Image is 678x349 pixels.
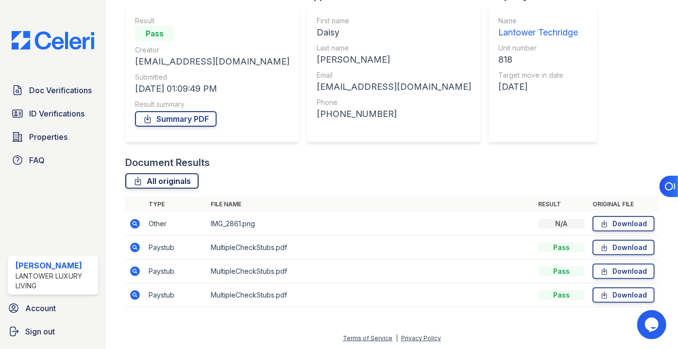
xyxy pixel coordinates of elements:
[637,310,668,339] iframe: chat widget
[317,70,471,80] div: Email
[207,236,534,260] td: MultipleCheckStubs.pdf
[593,216,655,232] a: Download
[135,26,174,41] div: Pass
[135,16,289,26] div: Result
[401,334,441,342] a: Privacy Policy
[29,108,85,119] span: ID Verifications
[498,43,578,53] div: Unit number
[317,43,471,53] div: Last name
[8,127,98,147] a: Properties
[538,290,585,300] div: Pass
[593,264,655,279] a: Download
[4,299,102,318] a: Account
[498,26,578,39] div: Lantower Techridge
[593,240,655,255] a: Download
[538,243,585,252] div: Pass
[317,107,471,121] div: [PHONE_NUMBER]
[343,334,392,342] a: Terms of Service
[29,154,45,166] span: FAQ
[207,197,534,212] th: File name
[125,156,210,169] div: Document Results
[593,287,655,303] a: Download
[534,197,589,212] th: Result
[145,236,207,260] td: Paystub
[396,334,398,342] div: |
[317,98,471,107] div: Phone
[8,81,98,100] a: Doc Verifications
[145,260,207,283] td: Paystub
[135,111,217,127] a: Summary PDF
[4,322,102,341] a: Sign out
[589,197,659,212] th: Original file
[498,70,578,80] div: Target move in date
[145,212,207,236] td: Other
[538,266,585,276] div: Pass
[317,53,471,66] div: [PERSON_NAME]
[317,80,471,94] div: [EMAIL_ADDRESS][DOMAIN_NAME]
[135,72,289,82] div: Submitted
[135,45,289,55] div: Creator
[317,16,471,26] div: First name
[498,16,578,26] div: Name
[498,16,578,39] a: Name Lantower Techridge
[25,326,55,337] span: Sign out
[207,212,534,236] td: IMG_2861.png
[16,260,94,271] div: [PERSON_NAME]
[8,150,98,170] a: FAQ
[498,80,578,94] div: [DATE]
[207,260,534,283] td: MultipleCheckStubs.pdf
[317,26,471,39] div: Daisy
[4,31,102,50] img: CE_Logo_Blue-a8612792a0a2168367f1c8372b55b34899dd931a85d93a1a3d3e32e68fde9ad4.png
[145,197,207,212] th: Type
[29,131,68,143] span: Properties
[16,271,94,291] div: Lantower Luxury Living
[135,55,289,68] div: [EMAIL_ADDRESS][DOMAIN_NAME]
[145,283,207,307] td: Paystub
[25,302,56,314] span: Account
[8,104,98,123] a: ID Verifications
[538,219,585,229] div: N/A
[207,283,534,307] td: MultipleCheckStubs.pdf
[135,82,289,96] div: [DATE] 01:09:49 PM
[135,100,289,109] div: Result summary
[29,84,92,96] span: Doc Verifications
[498,53,578,66] div: 818
[125,173,199,189] a: All originals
